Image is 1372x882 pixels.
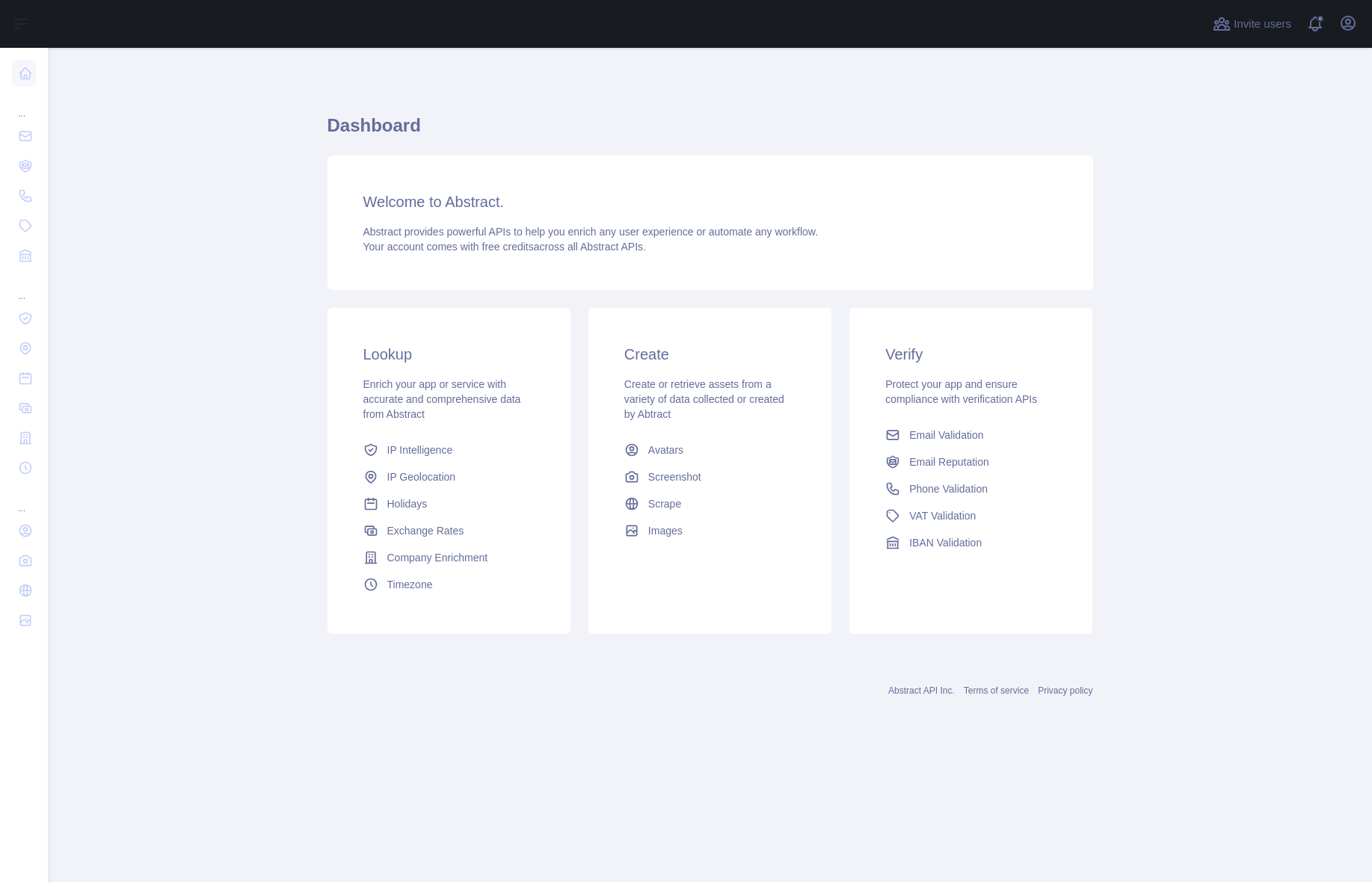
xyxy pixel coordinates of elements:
span: Phone Validation [909,481,988,496]
span: Create or retrieve assets from a variety of data collected or created by Abtract [624,378,784,420]
span: Email Validation [909,428,983,442]
a: Terms of service [964,685,1029,696]
span: Protect your app and ensure compliance with verification APIs [885,378,1037,405]
h3: Welcome to Abstract. [363,191,1057,212]
span: Holidays [387,496,428,511]
span: Images [648,523,683,538]
div: ... [12,272,36,302]
button: Invite users [1210,12,1294,36]
h3: Verify [885,344,1056,365]
span: Screenshot [648,469,701,484]
h3: Lookup [363,344,535,365]
a: Privacy policy [1038,685,1092,696]
div: ... [12,484,36,514]
h1: Dashboard [327,114,1093,149]
a: Images [618,517,802,544]
span: Avatars [648,442,683,457]
span: IP Intelligence [387,442,453,457]
a: Company Enrichment [357,544,541,571]
span: Invite users [1234,16,1291,33]
a: IP Geolocation [357,463,541,490]
span: Abstract provides powerful APIs to help you enrich any user experience or automate any workflow. [363,226,819,238]
a: Exchange Rates [357,517,541,544]
a: Phone Validation [879,475,1062,502]
a: IBAN Validation [879,529,1062,556]
span: Timezone [387,577,433,592]
a: IP Intelligence [357,437,541,463]
span: Company Enrichment [387,550,488,565]
a: Screenshot [618,463,802,490]
a: Avatars [618,437,802,463]
a: Email Reputation [879,448,1062,475]
span: IP Geolocation [387,469,456,484]
a: Email Validation [879,422,1062,448]
span: Your account comes with across all Abstract APIs. [363,241,646,253]
span: Scrape [648,496,681,511]
a: Abstract API Inc. [888,685,955,696]
a: Timezone [357,571,541,598]
span: Exchange Rates [387,523,464,538]
div: ... [12,90,36,120]
span: free credits [482,241,534,253]
a: Holidays [357,490,541,517]
h3: Create [624,344,796,365]
span: IBAN Validation [909,535,982,550]
a: Scrape [618,490,802,517]
a: VAT Validation [879,502,1062,529]
span: Email Reputation [909,454,989,469]
span: Enrich your app or service with accurate and comprehensive data from Abstract [363,378,521,420]
span: VAT Validation [909,508,976,523]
